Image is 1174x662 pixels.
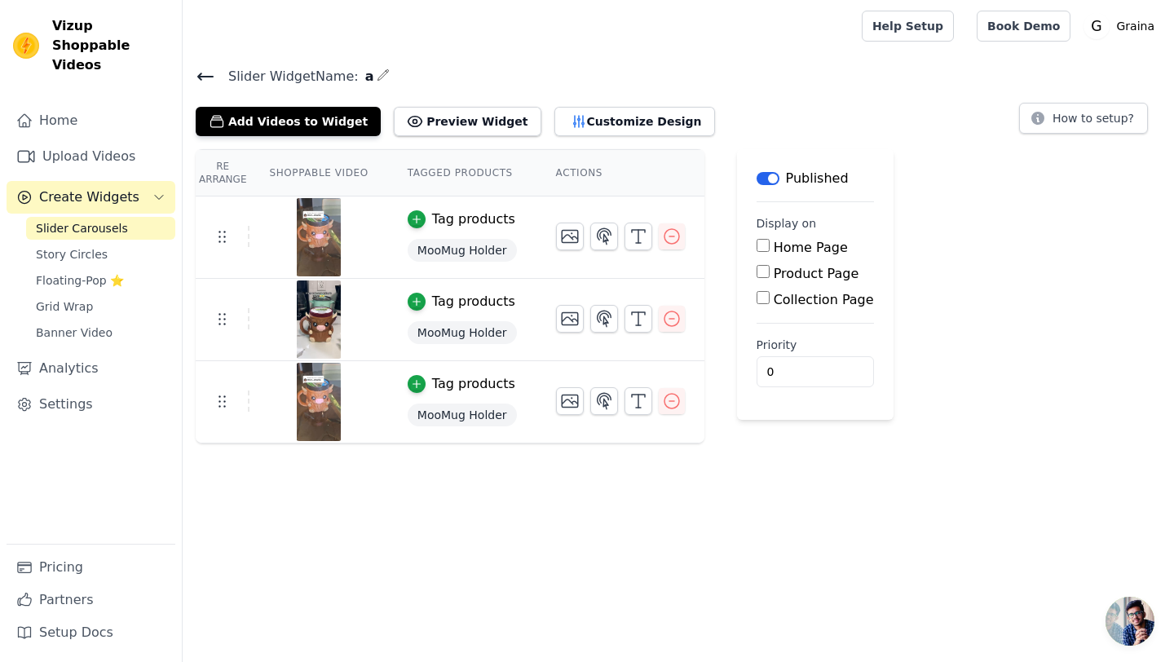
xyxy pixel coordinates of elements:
[7,584,175,616] a: Partners
[1019,114,1148,130] a: How to setup?
[296,363,342,441] img: tn-b3cec2f3a910436db64d80e81453dad9.png
[36,272,124,289] span: Floating-Pop ⭐
[408,239,517,262] span: MooMug Holder
[862,11,954,42] a: Help Setup
[536,150,704,196] th: Actions
[26,321,175,344] a: Banner Video
[7,551,175,584] a: Pricing
[757,215,817,232] legend: Display on
[1092,18,1102,34] text: G
[7,352,175,385] a: Analytics
[196,150,249,196] th: Re Arrange
[7,181,175,214] button: Create Widgets
[26,217,175,240] a: Slider Carousels
[556,223,584,250] button: Change Thumbnail
[408,292,515,311] button: Tag products
[7,104,175,137] a: Home
[26,295,175,318] a: Grid Wrap
[7,388,175,421] a: Settings
[408,374,515,394] button: Tag products
[1110,11,1161,41] p: Graina
[757,337,874,353] label: Priority
[1019,103,1148,134] button: How to setup?
[394,107,541,136] button: Preview Widget
[774,266,859,281] label: Product Page
[408,404,517,426] span: MooMug Holder
[26,243,175,266] a: Story Circles
[556,387,584,415] button: Change Thumbnail
[13,33,39,59] img: Vizup
[786,169,849,188] p: Published
[249,150,387,196] th: Shoppable Video
[36,246,108,263] span: Story Circles
[196,107,381,136] button: Add Videos to Widget
[377,65,390,87] div: Edit Name
[39,188,139,207] span: Create Widgets
[7,140,175,173] a: Upload Videos
[408,321,517,344] span: MooMug Holder
[215,67,359,86] span: Slider Widget Name:
[408,210,515,229] button: Tag products
[1084,11,1161,41] button: G Graina
[296,280,342,359] img: tn-ce7ad7e2238e409a8f6f8ce5b3b7250f.png
[554,107,715,136] button: Customize Design
[432,292,515,311] div: Tag products
[52,16,169,75] span: Vizup Shoppable Videos
[432,374,515,394] div: Tag products
[432,210,515,229] div: Tag products
[774,240,848,255] label: Home Page
[556,305,584,333] button: Change Thumbnail
[296,198,342,276] img: tn-bbc2960626ae416f98f26ec4c0337c30.png
[1106,597,1154,646] div: Open chat
[36,298,93,315] span: Grid Wrap
[36,324,113,341] span: Banner Video
[26,269,175,292] a: Floating-Pop ⭐
[774,292,874,307] label: Collection Page
[7,616,175,649] a: Setup Docs
[388,150,536,196] th: Tagged Products
[36,220,128,236] span: Slider Carousels
[359,67,374,86] span: a
[977,11,1070,42] a: Book Demo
